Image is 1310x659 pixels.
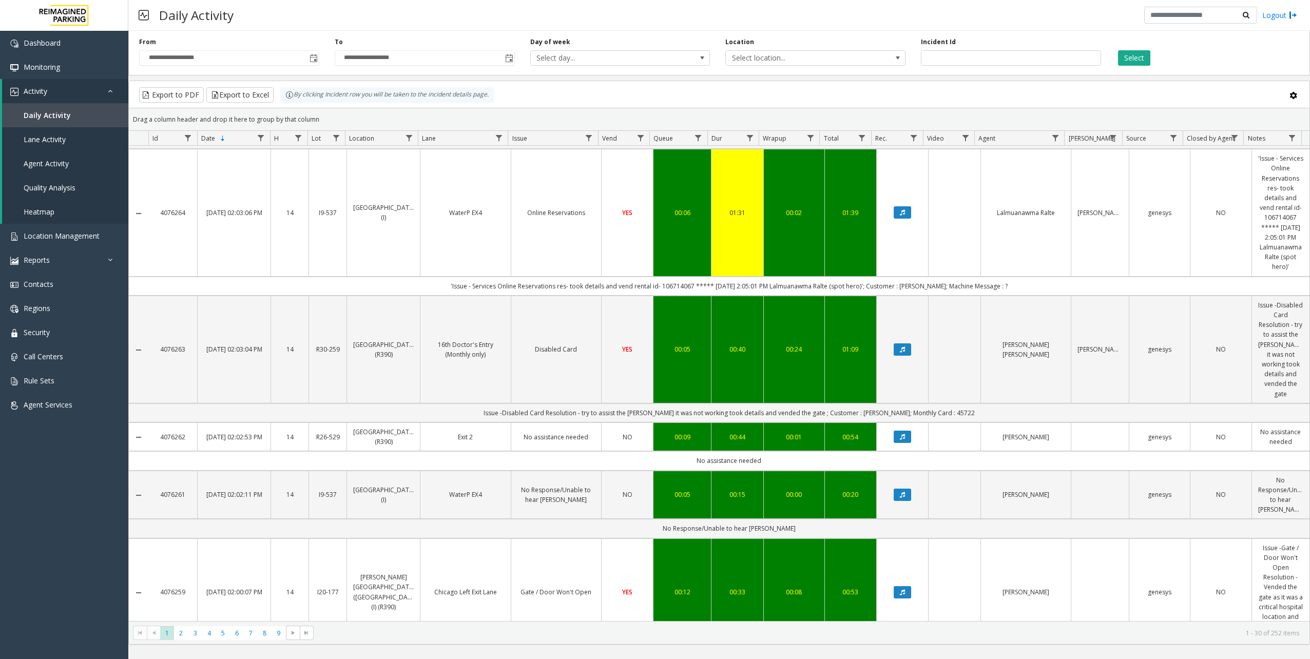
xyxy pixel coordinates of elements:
[353,203,414,222] a: [GEOGRAPHIC_DATA] (I)
[831,490,870,499] div: 00:20
[718,490,757,499] a: 00:15
[10,257,18,265] img: 'icon'
[10,377,18,385] img: 'icon'
[921,37,956,47] label: Incident Id
[10,64,18,72] img: 'icon'
[315,344,340,354] a: R30-259
[831,587,870,597] a: 00:53
[129,433,148,441] a: Collapse Details
[1069,134,1115,143] span: [PERSON_NAME]
[831,208,870,218] a: 01:39
[24,86,47,96] span: Activity
[24,327,50,337] span: Security
[978,134,995,143] span: Agent
[718,344,757,354] div: 00:40
[10,232,18,241] img: 'icon'
[1216,345,1226,354] span: NO
[244,626,258,640] span: Page 7
[10,401,18,410] img: 'icon'
[660,432,705,442] a: 00:09
[2,127,128,151] a: Lane Activity
[770,208,818,218] a: 00:02
[129,491,148,499] a: Collapse Details
[216,626,230,640] span: Page 5
[302,629,311,637] span: Go to the last page
[770,432,818,442] a: 00:01
[148,519,1309,538] td: No Response/Unable to hear [PERSON_NAME]
[230,626,244,640] span: Page 6
[155,432,191,442] a: 4076262
[154,3,239,28] h3: Daily Activity
[831,432,870,442] a: 00:54
[660,490,705,499] div: 00:05
[422,134,436,143] span: Lane
[1258,153,1303,272] a: 'Issue - Services Online Reservations res- took details and vend rental id- 106714067 ***** [DATE...
[503,51,514,65] span: Toggle popup
[517,208,595,218] a: Online Reservations
[353,340,414,359] a: [GEOGRAPHIC_DATA] (R390)
[129,131,1309,621] div: Data table
[608,208,647,218] a: YES
[277,490,302,499] a: 14
[277,344,302,354] a: 14
[927,134,944,143] span: Video
[770,587,818,597] a: 00:08
[1135,587,1184,597] a: genesys
[148,277,1309,296] td: 'Issue - Services Online Reservations res- took details and vend rental id- 106714067 ***** [DATE...
[725,37,754,47] label: Location
[718,208,757,218] div: 01:31
[2,79,128,103] a: Activity
[831,344,870,354] a: 01:09
[517,485,595,505] a: No Response/Unable to hear [PERSON_NAME]
[24,279,53,289] span: Contacts
[987,432,1065,442] a: [PERSON_NAME]
[10,40,18,48] img: 'icon'
[1197,344,1245,354] a: NO
[24,134,66,144] span: Lane Activity
[292,131,305,145] a: H Filter Menu
[427,587,504,597] a: Chicago Left Exit Lane
[353,485,414,505] a: [GEOGRAPHIC_DATA] (I)
[402,131,416,145] a: Location Filter Menu
[24,255,50,265] span: Reports
[602,134,617,143] span: Vend
[660,208,705,218] div: 00:06
[427,490,504,499] a: WaterP EX4
[987,490,1065,499] a: [PERSON_NAME]
[329,131,343,145] a: Lot Filter Menu
[353,427,414,447] a: [GEOGRAPHIC_DATA] (R390)
[427,340,504,359] a: 16th Doctor's Entry (Monthly only)
[1216,208,1226,217] span: NO
[653,134,673,143] span: Queue
[24,183,75,192] span: Quality Analysis
[718,587,757,597] a: 00:33
[582,131,595,145] a: Issue Filter Menu
[24,231,100,241] span: Location Management
[353,572,414,612] a: [PERSON_NAME][GEOGRAPHIC_DATA] ([GEOGRAPHIC_DATA]) (I) (R390)
[1197,432,1245,442] a: NO
[427,432,504,442] a: Exit 2
[10,88,18,96] img: 'icon'
[691,131,705,145] a: Queue Filter Menu
[206,87,274,103] button: Export to Excel
[660,587,705,597] div: 00:12
[1216,490,1226,499] span: NO
[726,51,869,65] span: Select location...
[254,131,267,145] a: Date Filter Menu
[1187,134,1235,143] span: Closed by Agent
[204,587,264,597] a: [DATE] 02:00:07 PM
[285,91,294,99] img: infoIcon.svg
[204,490,264,499] a: [DATE] 02:02:11 PM
[987,208,1065,218] a: Lalmuanawma Ralte
[987,340,1065,359] a: [PERSON_NAME] [PERSON_NAME]
[24,376,54,385] span: Rule Sets
[10,329,18,337] img: 'icon'
[1126,134,1146,143] span: Source
[24,62,60,72] span: Monitoring
[1197,587,1245,597] a: NO
[1106,131,1120,145] a: Parker Filter Menu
